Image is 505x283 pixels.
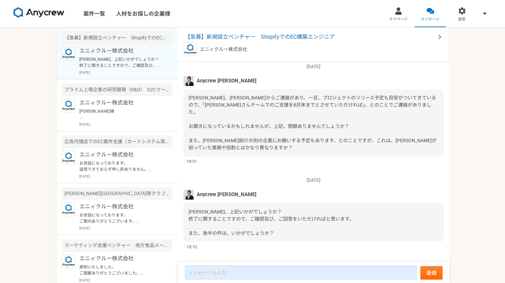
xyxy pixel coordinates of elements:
[62,187,172,200] div: [PERSON_NAME][GEOGRAPHIC_DATA]発クラフトビールを手がけるベンチャー プロダクト・マーケティングの戦略立案
[200,46,247,53] p: エニィクルー株式会社
[185,33,435,41] span: 【急募】新規設立ベンチャー ShopifyでのEC構築エンジニア
[62,83,172,96] div: プライム上場企業の研究開発（R&D） D2Cマーケティング施策の実行・改善
[183,63,444,70] p: [DATE]
[79,70,172,75] p: [DATE]
[79,278,172,283] p: [DATE]
[79,264,163,276] p: 承知いたしました。 ご調整ありがとうございました。 今後ともよろしくお願いいたします。
[14,7,64,18] img: 8DqYSo04kwAAAAASUVORK5CYII=
[79,174,172,179] p: [DATE]
[183,76,194,86] img: MHYT8150_2.jpg
[79,108,163,120] p: [PERSON_NAME]様 こちら、ご連絡が遅れてしまい、大変失礼いたしました。 本件ですが、先方より、急遽、社内の組織体制が変更となり一度、採用自体ストップさせて頂きたいとのご連絡をいただき...
[62,99,75,112] img: logo_text_blue_01.png
[62,203,75,216] img: logo_text_blue_01.png
[62,151,75,164] img: logo_text_blue_01.png
[421,17,440,22] span: メッセージ
[62,32,172,44] div: 【急募】新規設立ベンチャー ShopifyでのEC構築エンジニア
[79,47,163,55] p: エニィクルー株式会社
[420,266,443,280] button: 送信
[183,189,194,200] img: MHYT8150_2.jpg
[189,209,354,235] span: [PERSON_NAME]、上記いかがでしょうか？ 終了に関することですので、ご確認及び、ご回答をいただければと思います。 また、後半の件は、いかがでしょうか？
[79,226,172,231] p: [DATE]
[183,177,444,184] p: [DATE]
[189,95,436,150] span: [PERSON_NAME]、[PERSON_NAME]からご連絡があり、一旦、プロジェクトのリリース予定も目安がついてきているので、「[PERSON_NAME]さんチームでのご支援を8月末までと...
[187,243,197,250] span: 18:10
[187,158,197,165] span: 18:51
[62,239,172,252] div: マーケティング支援ベンチャー 地方食品メーカーのEC/SNS支援（マーケター）
[183,42,197,56] img: logo_text_blue_01.png
[79,160,163,172] p: お世話になっております。 返信できておらず申し訳ありません。 こちらの件、可能ではありますが、EC支援の実績や、実施する頻度も多くなく、どこまでの粒度で実施するかによりますが、専門家かと言えるか...
[79,212,163,224] p: お世話になっております。 ご案内ありがとうございます。 大変恐縮ではありますが、こちらの単価で稼働時間、移動時間を考えると難しくなってしまいます。 申し訳ございません。 何卒宜しくお願い致します。
[79,151,163,159] p: エニィクルー株式会社
[458,17,466,22] span: 設定
[79,203,163,211] p: エニィクルー株式会社
[62,254,75,268] img: logo_text_blue_01.png
[79,99,163,107] p: エニィクルー株式会社
[62,135,172,148] div: 広告代理店でのEC案件支援（カートシステム周りのアドバイス）
[197,77,256,84] span: Anycrew [PERSON_NAME]
[197,191,256,198] span: Anycrew [PERSON_NAME]
[389,17,408,22] span: マイページ
[79,122,172,127] p: [DATE]
[62,47,75,60] img: logo_text_blue_01.png
[79,254,163,263] p: エニィクルー株式会社
[79,56,163,69] p: [PERSON_NAME]、上記いかがでしょうか？ 終了に関することですので、ご確認及び、ご回答をいただければと思います。 また、後半の件は、いかがでしょうか？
